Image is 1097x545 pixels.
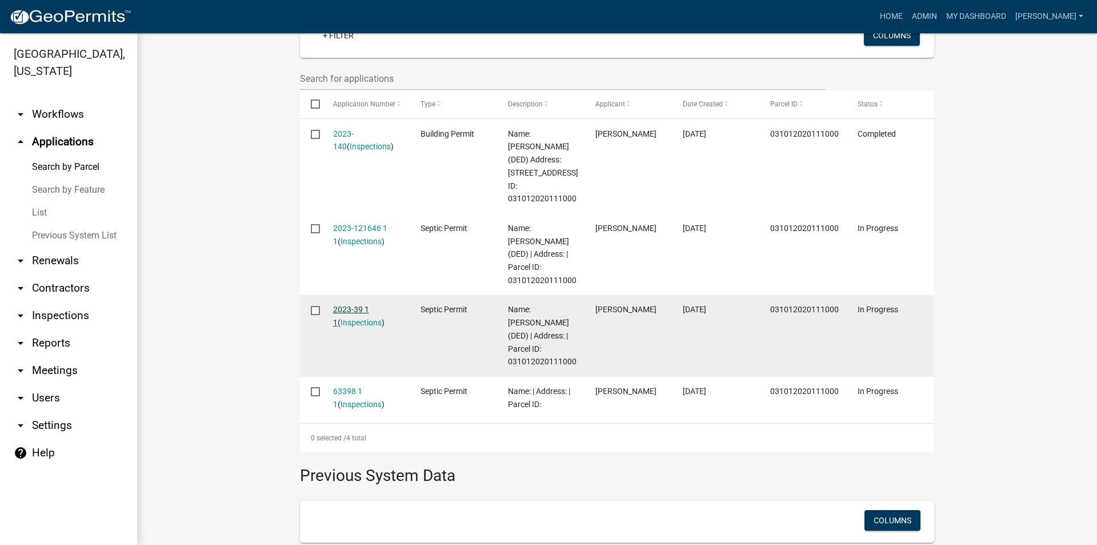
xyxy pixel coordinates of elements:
span: Completed [858,129,896,138]
a: 2023-121646 1 1 [333,224,387,246]
span: In Progress [858,305,898,314]
div: ( ) [333,222,399,248]
div: ( ) [333,385,399,411]
div: ( ) [333,128,399,154]
span: Name: MILLER, TRAVIS J (DED) Address: 2970 133RD CT Parcel ID: 031012020111000 [508,129,578,204]
span: Status [858,100,878,108]
span: In Progress [858,387,898,396]
i: arrow_drop_down [14,309,27,323]
datatable-header-cell: Application Number [322,90,409,118]
span: Travis Miller [595,305,656,314]
a: My Dashboard [942,6,1011,27]
i: arrow_drop_down [14,419,27,432]
datatable-header-cell: Parcel ID [759,90,847,118]
span: Name: | Address: | Parcel ID: [508,387,570,409]
span: 031012020111000 [770,387,839,396]
span: Description [508,100,543,108]
button: Columns [864,510,920,531]
i: arrow_drop_down [14,336,27,350]
span: 031012020111000 [770,305,839,314]
input: Search for applications [300,67,826,90]
span: Applicant [595,100,625,108]
h3: Previous System Data [300,452,934,488]
span: Septic Permit [421,305,467,314]
i: help [14,446,27,460]
datatable-header-cell: Date Created [672,90,759,118]
a: Home [875,6,907,27]
a: + Filter [314,25,363,46]
span: Name: MILLER, TRAVIS J (DED) | Address: | Parcel ID: 031012020111000 [508,224,576,285]
span: Type [421,100,435,108]
i: arrow_drop_down [14,108,27,121]
a: 63398 1 1 [333,387,362,409]
span: 0 selected / [311,434,346,442]
span: Parcel ID [770,100,798,108]
datatable-header-cell: Type [409,90,497,118]
i: arrow_drop_down [14,391,27,405]
datatable-header-cell: Select [300,90,322,118]
button: Columns [864,25,920,46]
span: Name: MILLER, TRAVIS J (DED) | Address: | Parcel ID: 031012020111000 [508,305,576,366]
a: Inspections [350,142,391,151]
span: douglas [595,224,656,233]
datatable-header-cell: Applicant [584,90,672,118]
span: Septic Permit [421,224,467,233]
div: ( ) [333,303,399,329]
span: 05/03/2023 [683,224,706,233]
span: In Progress [858,224,898,233]
span: Date Created [683,100,723,108]
span: Building Permit [421,129,474,138]
span: Application Number [333,100,395,108]
span: 031012020111000 [770,129,839,138]
i: arrow_drop_down [14,364,27,377]
span: 09/22/2022 [683,387,706,396]
span: Travis Miller [595,129,656,138]
a: 2023-140 [333,129,354,152]
span: 04/17/2023 [683,305,706,314]
span: Septic Permit [421,387,467,396]
datatable-header-cell: Status [847,90,934,118]
span: 10/05/2023 [683,129,706,138]
span: Travis Miller [595,387,656,396]
a: Inspections [341,400,382,409]
a: Inspections [341,237,382,246]
i: arrow_drop_up [14,135,27,149]
a: [PERSON_NAME] [1011,6,1088,27]
span: 031012020111000 [770,224,839,233]
a: Admin [907,6,942,27]
i: arrow_drop_down [14,281,27,295]
a: 2023-39 1 1 [333,305,369,327]
i: arrow_drop_down [14,254,27,268]
div: 4 total [300,424,934,452]
a: Inspections [341,318,382,327]
datatable-header-cell: Description [497,90,584,118]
